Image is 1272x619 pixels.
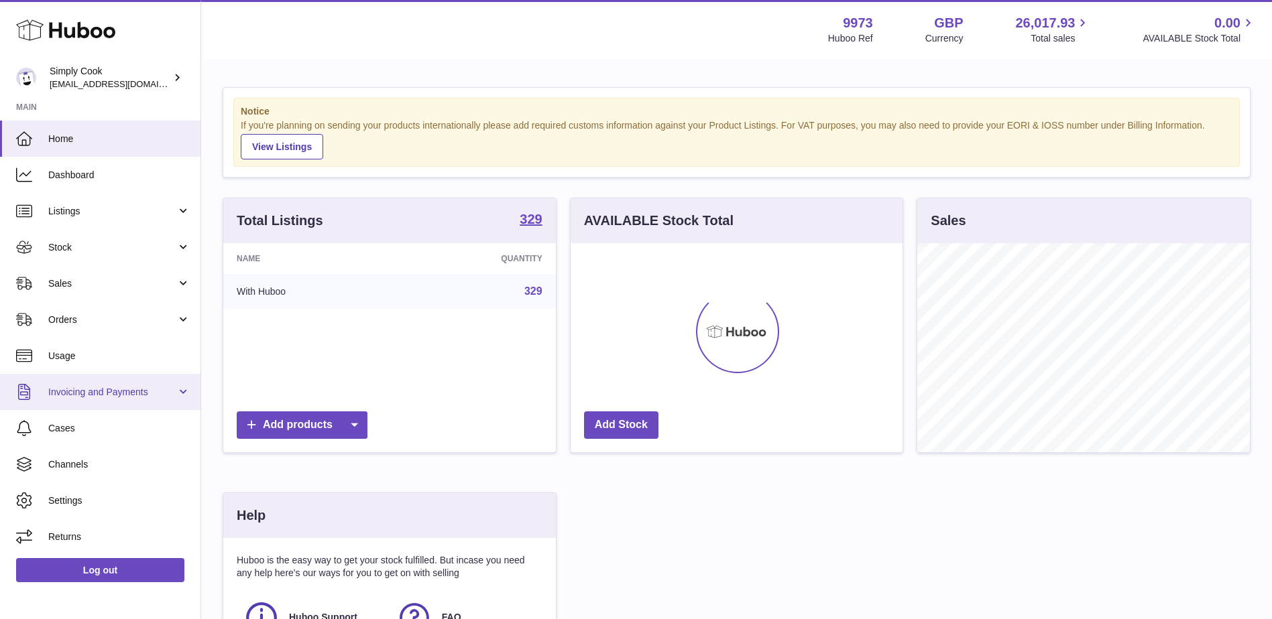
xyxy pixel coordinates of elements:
[828,32,873,45] div: Huboo Ref
[48,458,190,471] span: Channels
[241,134,323,159] a: View Listings
[237,212,323,230] h3: Total Listings
[584,411,658,439] a: Add Stock
[584,212,734,230] h3: AVAILABLE Stock Total
[223,243,398,274] th: Name
[48,205,176,218] span: Listings
[524,285,542,297] a: 329
[925,32,964,45] div: Currency
[48,277,176,290] span: Sales
[237,554,542,579] p: Huboo is the easy way to get your stock fulfilled. But incase you need any help here's our ways f...
[934,14,963,32] strong: GBP
[1143,32,1256,45] span: AVAILABLE Stock Total
[1031,32,1090,45] span: Total sales
[50,78,197,89] span: [EMAIL_ADDRESS][DOMAIN_NAME]
[241,105,1232,118] strong: Notice
[48,494,190,507] span: Settings
[237,506,266,525] h3: Help
[48,531,190,543] span: Returns
[237,411,367,439] a: Add products
[48,422,190,435] span: Cases
[48,386,176,399] span: Invoicing and Payments
[398,243,555,274] th: Quantity
[1143,14,1256,45] a: 0.00 AVAILABLE Stock Total
[48,350,190,362] span: Usage
[223,274,398,309] td: With Huboo
[16,68,36,88] img: internalAdmin-9973@internal.huboo.com
[50,65,170,90] div: Simply Cook
[48,133,190,145] span: Home
[520,212,542,226] strong: 329
[48,241,176,254] span: Stock
[1015,14,1075,32] span: 26,017.93
[843,14,873,32] strong: 9973
[1015,14,1090,45] a: 26,017.93 Total sales
[241,119,1232,159] div: If you're planning on sending your products internationally please add required customs informati...
[48,169,190,182] span: Dashboard
[1214,14,1240,32] span: 0.00
[520,212,542,228] a: 329
[16,558,184,582] a: Log out
[48,314,176,326] span: Orders
[931,212,966,230] h3: Sales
